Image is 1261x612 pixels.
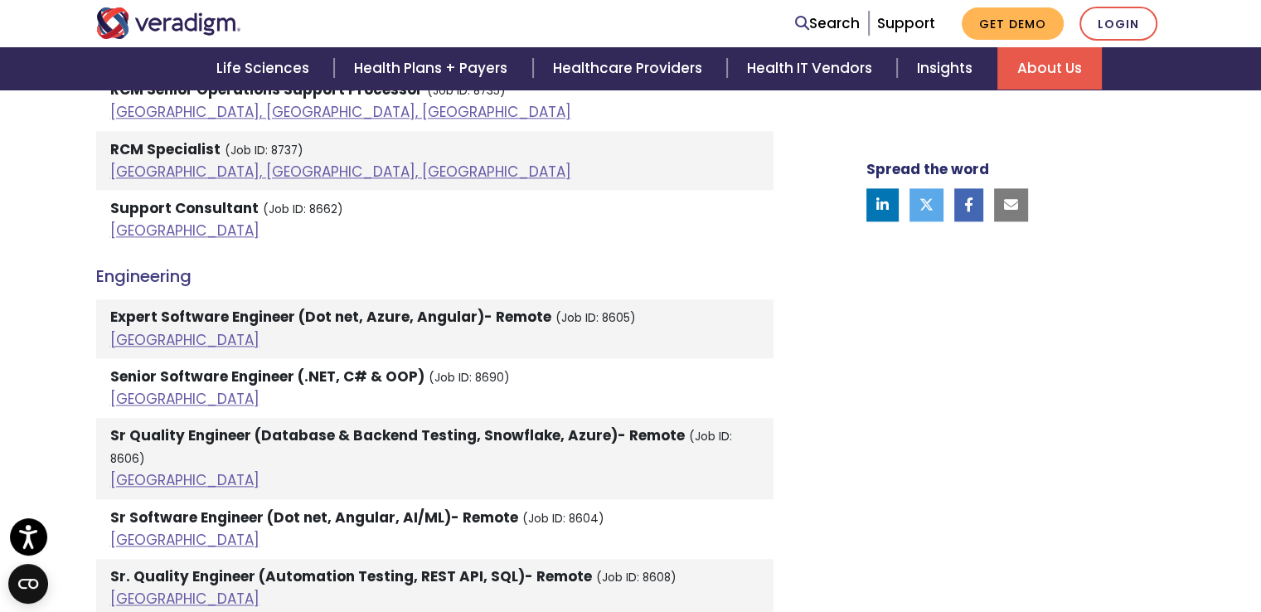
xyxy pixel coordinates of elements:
button: Open CMP widget [8,564,48,604]
strong: Senior Software Engineer (.NET, C# & OOP) [110,367,424,386]
strong: Spread the word [866,159,989,179]
a: About Us [997,47,1102,90]
a: Health IT Vendors [727,47,897,90]
a: Get Demo [962,7,1064,40]
strong: RCM Senior Operations Support Processor [110,80,423,100]
a: [GEOGRAPHIC_DATA] [110,389,259,409]
h4: Engineering [96,266,774,286]
a: Health Plans + Payers [334,47,532,90]
small: (Job ID: 8604) [522,511,604,527]
strong: Sr Quality Engineer (Database & Backend Testing, Snowflake, Azure)- Remote [110,425,685,445]
a: [GEOGRAPHIC_DATA] [110,330,259,350]
strong: Sr Software Engineer (Dot net, Angular, AI/ML)- Remote [110,508,518,527]
small: (Job ID: 8690) [429,370,510,386]
small: (Job ID: 8605) [555,310,636,326]
strong: Expert Software Engineer (Dot net, Azure, Angular)- Remote [110,307,551,327]
a: [GEOGRAPHIC_DATA] [110,589,259,609]
a: Support [877,13,935,33]
img: Veradigm logo [96,7,241,39]
small: (Job ID: 8608) [596,570,677,585]
small: (Job ID: 8662) [263,202,343,217]
a: [GEOGRAPHIC_DATA], [GEOGRAPHIC_DATA], [GEOGRAPHIC_DATA] [110,162,571,182]
small: (Job ID: 8737) [225,143,303,158]
a: Insights [897,47,997,90]
a: [GEOGRAPHIC_DATA], [GEOGRAPHIC_DATA], [GEOGRAPHIC_DATA] [110,102,571,122]
a: [GEOGRAPHIC_DATA] [110,530,259,550]
a: Login [1079,7,1157,41]
small: (Job ID: 8735) [427,83,506,99]
strong: RCM Specialist [110,139,221,159]
a: Life Sciences [196,47,334,90]
strong: Sr. Quality Engineer (Automation Testing, REST API, SQL)- Remote [110,566,592,586]
a: [GEOGRAPHIC_DATA] [110,470,259,490]
a: Healthcare Providers [533,47,727,90]
a: Search [795,12,860,35]
strong: Support Consultant [110,198,259,218]
a: [GEOGRAPHIC_DATA] [110,221,259,240]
